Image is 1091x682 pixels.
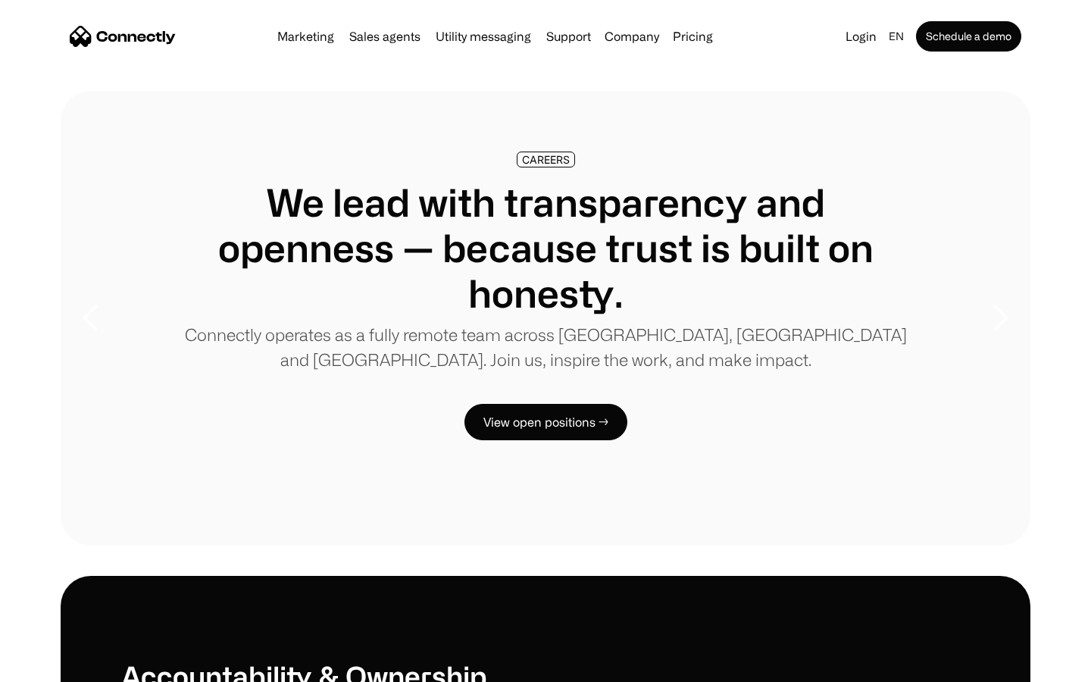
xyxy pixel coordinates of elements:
p: Connectly operates as a fully remote team across [GEOGRAPHIC_DATA], [GEOGRAPHIC_DATA] and [GEOGRA... [182,322,909,372]
aside: Language selected: English [15,654,91,677]
a: View open positions → [464,404,627,440]
a: Pricing [667,30,719,42]
a: Utility messaging [430,30,537,42]
div: CAREERS [522,154,570,165]
a: Support [540,30,597,42]
a: Sales agents [343,30,427,42]
a: Login [839,26,883,47]
a: Schedule a demo [916,21,1021,52]
div: en [889,26,904,47]
h1: We lead with transparency and openness — because trust is built on honesty. [182,180,909,316]
ul: Language list [30,655,91,677]
div: Company [605,26,659,47]
a: Marketing [271,30,340,42]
